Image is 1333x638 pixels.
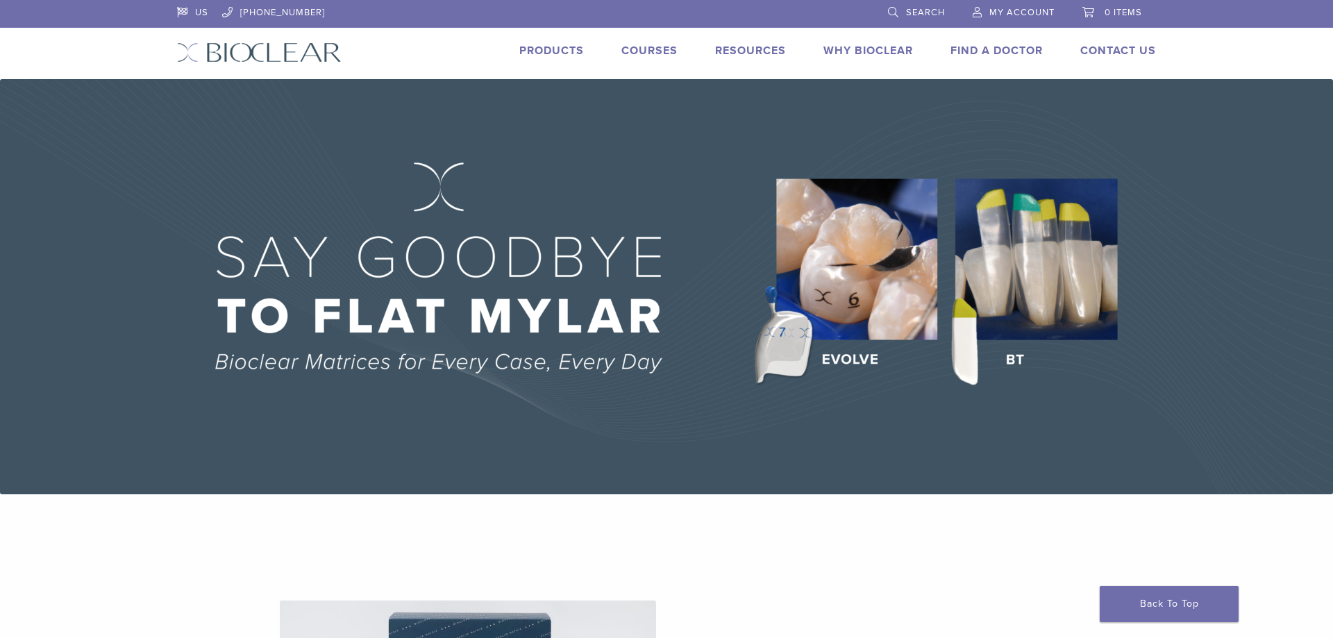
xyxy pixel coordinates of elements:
[1105,7,1142,18] span: 0 items
[621,44,678,58] a: Courses
[519,44,584,58] a: Products
[177,42,342,62] img: Bioclear
[1080,44,1156,58] a: Contact Us
[1100,586,1239,622] a: Back To Top
[950,44,1043,58] a: Find A Doctor
[715,44,786,58] a: Resources
[906,7,945,18] span: Search
[823,44,913,58] a: Why Bioclear
[989,7,1055,18] span: My Account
